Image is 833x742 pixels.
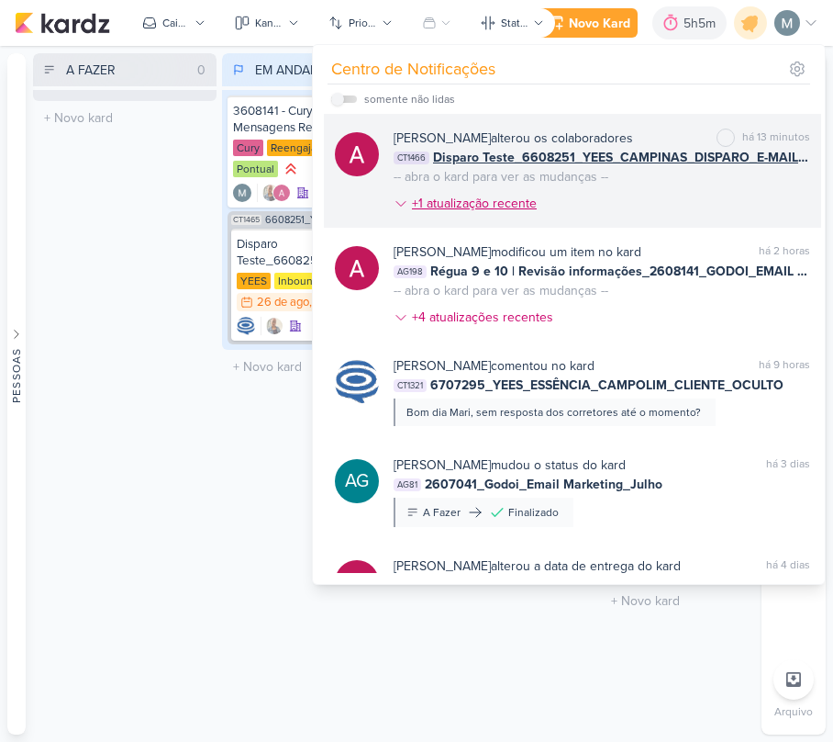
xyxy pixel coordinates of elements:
div: Centro de Notificações [331,57,495,82]
div: +4 atualizações recentes [412,308,557,327]
input: + Novo kard [37,105,213,131]
span: 2607041_Godoi_Email Marketing_Julho [425,475,662,494]
span: AG81 [394,478,421,491]
div: Aline Gimenez Graciano [335,459,379,503]
div: -- abra o kard para ver as mudanças -- [394,281,608,300]
div: Cury [233,140,263,156]
div: Bom dia Mari, sem resposta dos corretores até o momento? [406,404,701,421]
img: Iara Santos [261,184,280,202]
img: Caroline Traven De Andrade [335,360,379,404]
div: há 13 minutos [742,129,810,148]
img: Alessandra Gomes [335,246,379,290]
div: alterou a data de entrega do kard [394,556,681,576]
img: Alessandra Gomes [335,132,379,176]
span: CT1321 [394,379,427,392]
div: +1 atualização recente [412,194,540,213]
img: Alessandra Gomes [335,560,379,604]
div: Criador(a): Mariana Amorim [233,184,251,202]
div: 26 de ago [257,297,309,309]
div: Pontual [233,161,278,177]
img: kardz.app [15,12,110,34]
div: Inbound [274,273,323,289]
div: Prioridade Alta [282,160,300,178]
p: AG [345,468,369,494]
span: Disparo Teste_6608251_YEES_CAMPINAS_DISPARO_E-MAIL MKT [433,148,810,167]
b: [PERSON_NAME] [394,457,491,473]
b: [PERSON_NAME] [394,130,491,146]
div: Colaboradores: Iara Santos, Alessandra Gomes [257,184,291,202]
div: Disparo Teste_6608251_YEES_CAMPINAS_DISPARO_E-MAIL MKT [237,236,391,269]
div: 3608141 - Cury - Proposta Mensagens Reengajamento [233,103,394,136]
div: mudou o status do kard [394,455,626,475]
div: , 15:00 [309,297,343,309]
img: Iara Santos [265,317,283,335]
div: alterou os colaboradores [394,129,633,148]
div: há 2 horas [759,242,810,262]
div: há 4 dias [766,556,810,576]
button: Novo Kard [536,8,638,38]
div: Pessoas [8,348,25,403]
p: Arquivo [774,703,813,720]
span: 6707295_YEES_ESSÊNCIA_CAMPOLIM_CLIENTE_OCULTO [430,376,783,395]
img: Alessandra Gomes [272,184,291,202]
div: 5h5m [683,14,721,33]
span: AG198 [394,265,427,278]
div: modificou um item no kard [394,242,641,262]
input: + Novo kard [604,588,780,614]
div: Finalizado [508,504,559,521]
div: Criador(a): Caroline Traven De Andrade [237,317,255,335]
div: -- abra o kard para ver as mudanças -- [394,167,608,186]
div: Colaboradores: Iara Santos [261,317,283,335]
b: [PERSON_NAME] [394,558,491,574]
input: + Novo kard [226,354,402,380]
img: Caroline Traven De Andrade [237,317,255,335]
div: YEES [237,273,271,289]
div: 0 [190,61,213,80]
div: há 9 horas [759,356,810,376]
div: somente não lidas [364,91,455,107]
span: CT1465 [231,215,261,225]
b: [PERSON_NAME] [394,358,491,374]
div: Reengajamento [267,140,352,156]
img: Mariana Amorim [774,10,800,36]
b: [PERSON_NAME] [394,244,491,260]
button: Pessoas [7,53,26,735]
div: há 3 dias [766,455,810,475]
div: comentou no kard [394,356,594,376]
span: Régua 9 e 10 | Revisão informações_2608141_GODOI_EMAIL MARKETING_SETEMBRO [430,262,810,281]
div: A Fazer [423,504,461,521]
div: Novo Kard [569,14,630,33]
img: Mariana Amorim [233,184,251,202]
span: CT1466 [394,152,429,164]
span: 6608251_YEES_CAMPINAS_DISPARO_E-MAIL MKT [265,215,396,225]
